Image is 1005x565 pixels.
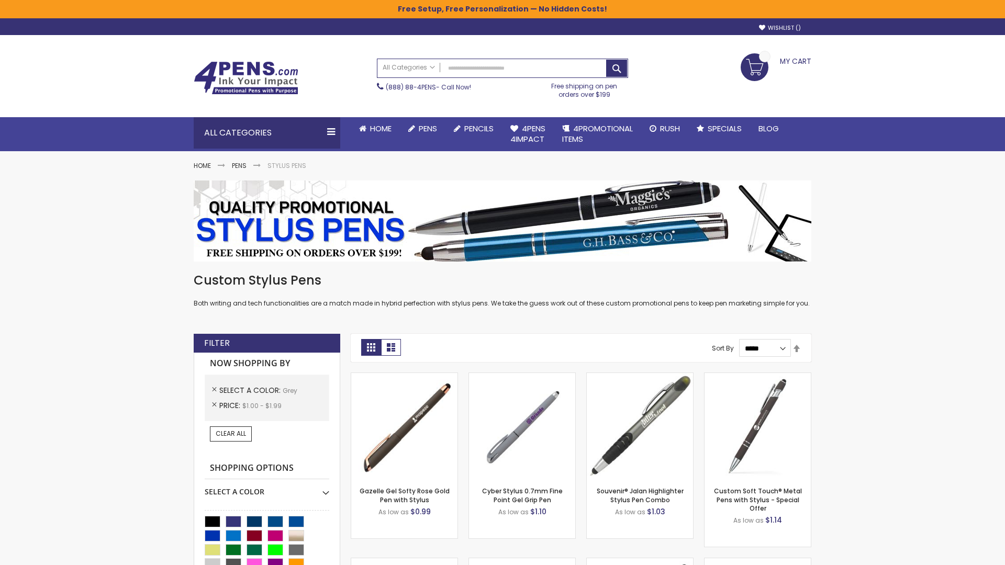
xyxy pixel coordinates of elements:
[688,117,750,140] a: Specials
[482,487,563,504] a: Cyber Stylus 0.7mm Fine Point Gel Grip Pen
[758,123,779,134] span: Blog
[615,507,645,516] span: As low as
[714,487,802,512] a: Custom Soft Touch® Metal Pens with Stylus - Special Offer
[219,385,283,395] span: Select A Color
[464,123,494,134] span: Pencils
[378,507,409,516] span: As low as
[205,479,329,497] div: Select A Color
[647,506,665,517] span: $1.03
[541,78,629,99] div: Free shipping on pen orders over $199
[383,63,435,72] span: All Categories
[377,59,440,76] a: All Categories
[445,117,502,140] a: Pencils
[194,180,811,262] img: Stylus Pens
[204,337,230,349] strong: Filter
[708,123,742,134] span: Specials
[469,372,575,381] a: Cyber Stylus 0.7mm Fine Point Gel Grip Pen-Grey
[351,372,457,381] a: Gazelle Gel Softy Rose Gold Pen with Stylus-Grey
[210,426,252,441] a: Clear All
[205,353,329,375] strong: Now Shopping by
[469,373,575,479] img: Cyber Stylus 0.7mm Fine Point Gel Grip Pen-Grey
[351,117,400,140] a: Home
[400,117,445,140] a: Pens
[712,344,734,353] label: Sort By
[705,373,811,479] img: Custom Soft Touch® Metal Pens with Stylus-Grey
[219,400,242,411] span: Price
[360,487,450,504] a: Gazelle Gel Softy Rose Gold Pen with Stylus
[510,123,545,144] span: 4Pens 4impact
[554,117,641,151] a: 4PROMOTIONALITEMS
[386,83,471,92] span: - Call Now!
[242,401,282,410] span: $1.00 - $1.99
[194,272,811,289] h1: Custom Stylus Pens
[641,117,688,140] a: Rush
[216,429,246,438] span: Clear All
[267,161,306,170] strong: Stylus Pens
[498,507,529,516] span: As low as
[750,117,787,140] a: Blog
[660,123,680,134] span: Rush
[232,161,247,170] a: Pens
[705,372,811,381] a: Custom Soft Touch® Metal Pens with Stylus-Grey
[351,373,457,479] img: Gazelle Gel Softy Rose Gold Pen with Stylus-Grey
[419,123,437,134] span: Pens
[733,516,764,525] span: As low as
[587,372,693,381] a: Souvenir® Jalan Highlighter Stylus Pen Combo-Grey
[370,123,392,134] span: Home
[759,24,801,32] a: Wishlist
[765,515,782,525] span: $1.14
[597,487,684,504] a: Souvenir® Jalan Highlighter Stylus Pen Combo
[502,117,554,151] a: 4Pens4impact
[205,457,329,480] strong: Shopping Options
[194,61,298,95] img: 4Pens Custom Pens and Promotional Products
[194,161,211,170] a: Home
[283,386,297,395] span: Grey
[386,83,436,92] a: (888) 88-4PENS
[361,339,381,356] strong: Grid
[410,506,431,517] span: $0.99
[562,123,633,144] span: 4PROMOTIONAL ITEMS
[194,272,811,308] div: Both writing and tech functionalities are a match made in hybrid perfection with stylus pens. We ...
[530,506,546,517] span: $1.10
[587,373,693,479] img: Souvenir® Jalan Highlighter Stylus Pen Combo-Grey
[194,117,340,149] div: All Categories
